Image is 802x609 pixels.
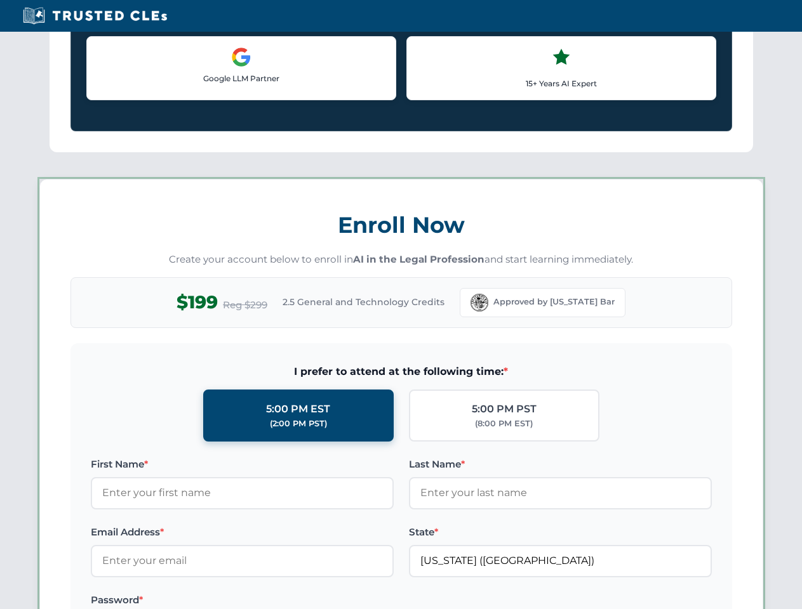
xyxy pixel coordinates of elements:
h3: Enroll Now [70,205,732,245]
p: Google LLM Partner [97,72,385,84]
label: First Name [91,457,394,472]
img: Google [231,47,251,67]
label: Password [91,593,394,608]
div: (8:00 PM EST) [475,417,533,430]
span: Approved by [US_STATE] Bar [493,296,615,308]
input: Enter your first name [91,477,394,509]
label: Last Name [409,457,712,472]
p: 15+ Years AI Expert [417,77,705,89]
input: Enter your email [91,545,394,577]
img: Trusted CLEs [19,6,171,25]
span: $199 [177,288,218,317]
span: Reg $299 [223,298,267,313]
label: Email Address [91,525,394,540]
label: State [409,525,712,540]
span: 2.5 General and Technology Credits [283,295,444,309]
p: Create your account below to enroll in and start learning immediately. [70,252,732,267]
img: Florida Bar [471,294,488,311]
input: Florida (FL) [409,545,712,577]
span: I prefer to attend at the following time: [91,363,712,380]
div: 5:00 PM EST [266,401,330,417]
div: 5:00 PM PST [472,401,537,417]
strong: AI in the Legal Profession [353,253,485,265]
div: (2:00 PM PST) [270,417,327,430]
input: Enter your last name [409,477,712,509]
